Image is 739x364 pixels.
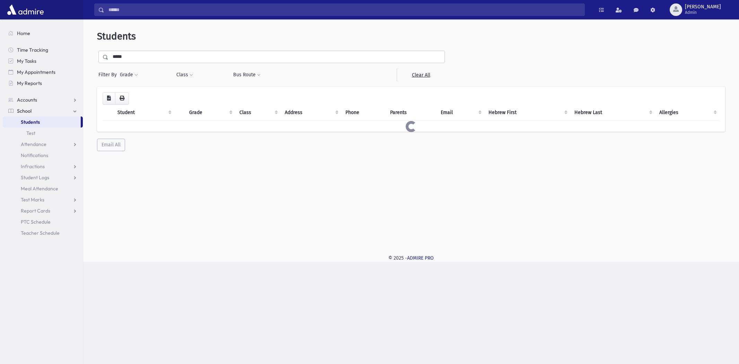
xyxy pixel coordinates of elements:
[3,44,83,55] a: Time Tracking
[570,105,655,121] th: Hebrew Last
[17,58,36,64] span: My Tasks
[3,150,83,161] a: Notifications
[341,105,386,121] th: Phone
[685,4,721,10] span: [PERSON_NAME]
[21,219,51,225] span: PTC Schedule
[3,67,83,78] a: My Appointments
[3,172,83,183] a: Student Logs
[21,152,48,158] span: Notifications
[685,10,721,15] span: Admin
[484,105,570,121] th: Hebrew First
[437,105,484,121] th: Email
[115,92,129,105] button: Print
[235,105,281,121] th: Class
[3,183,83,194] a: Meal Attendance
[98,71,120,78] span: Filter By
[94,254,728,262] div: © 2025 -
[17,80,42,86] span: My Reports
[3,205,83,216] a: Report Cards
[3,139,83,150] a: Attendance
[21,197,44,203] span: Test Marks
[103,92,115,105] button: CSV
[407,255,434,261] a: ADMIRE PRO
[3,105,83,116] a: School
[104,3,584,16] input: Search
[21,208,50,214] span: Report Cards
[17,69,55,75] span: My Appointments
[21,185,58,192] span: Meal Attendance
[21,163,45,170] span: Infractions
[97,31,136,42] span: Students
[3,94,83,105] a: Accounts
[3,28,83,39] a: Home
[397,69,445,81] a: Clear All
[17,108,32,114] span: School
[233,69,261,81] button: Bus Route
[3,55,83,67] a: My Tasks
[120,69,138,81] button: Grade
[97,139,125,151] button: Email All
[655,105,720,121] th: Allergies
[6,3,45,17] img: AdmirePro
[21,174,49,181] span: Student Logs
[3,227,83,239] a: Teacher Schedule
[3,128,83,139] a: Test
[113,105,174,121] th: Student
[3,161,83,172] a: Infractions
[3,216,83,227] a: PTC Schedule
[21,119,40,125] span: Students
[176,69,193,81] button: Class
[17,97,37,103] span: Accounts
[185,105,235,121] th: Grade
[21,141,46,147] span: Attendance
[17,30,30,36] span: Home
[281,105,342,121] th: Address
[3,116,81,128] a: Students
[3,194,83,205] a: Test Marks
[21,230,60,236] span: Teacher Schedule
[3,78,83,89] a: My Reports
[386,105,437,121] th: Parents
[17,47,48,53] span: Time Tracking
